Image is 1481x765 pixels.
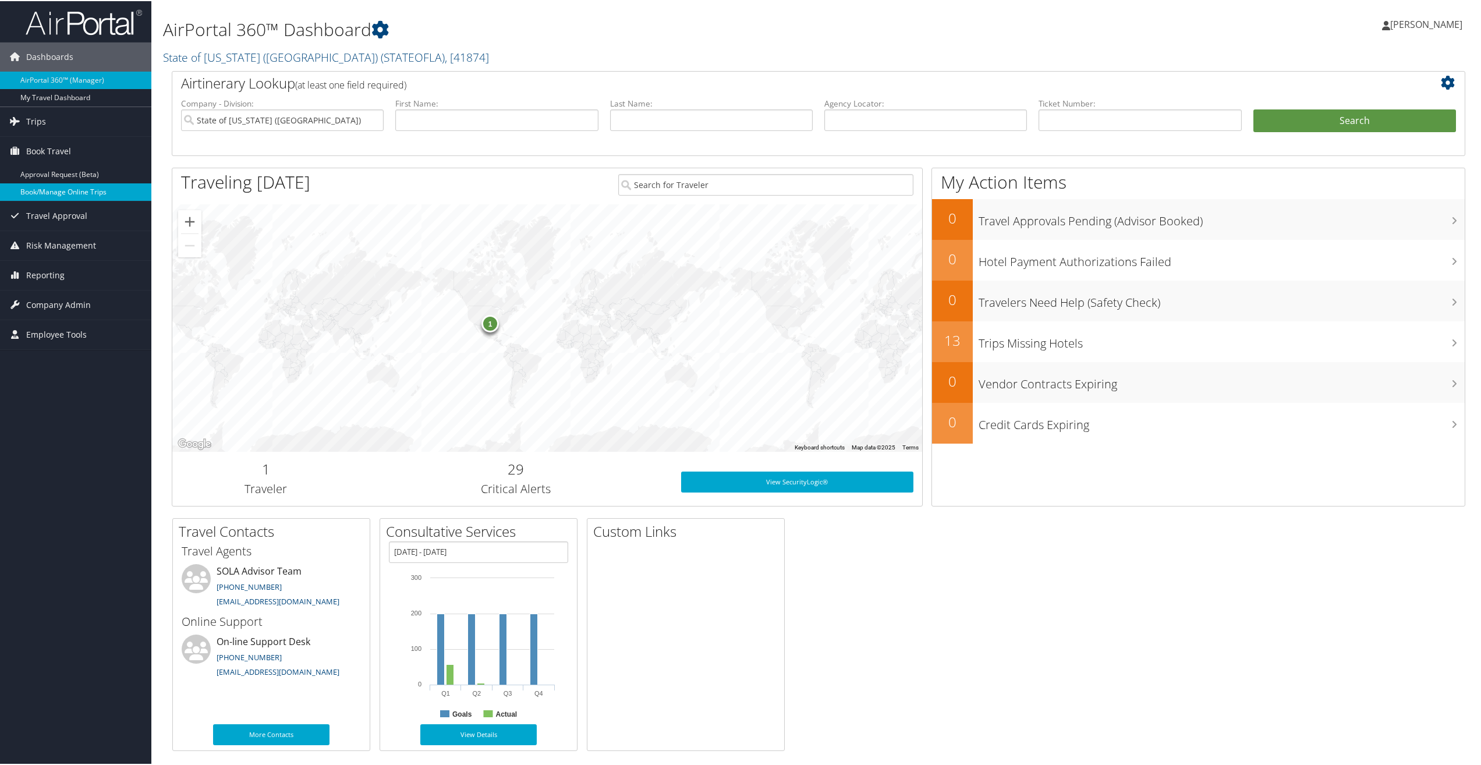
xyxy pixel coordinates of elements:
a: View Details [420,723,537,744]
span: ( STATEOFLA ) [381,48,445,64]
a: Open this area in Google Maps (opens a new window) [175,435,214,451]
a: 0Credit Cards Expiring [932,402,1465,442]
h1: My Action Items [932,169,1465,193]
tspan: 200 [411,608,421,615]
span: Risk Management [26,230,96,259]
span: Travel Approval [26,200,87,229]
label: Agency Locator: [824,97,1027,108]
h1: Traveling [DATE] [181,169,310,193]
li: SOLA Advisor Team [176,563,367,611]
span: Trips [26,106,46,135]
h2: Custom Links [593,520,784,540]
h3: Vendor Contracts Expiring [979,369,1465,391]
h3: Travel Approvals Pending (Advisor Booked) [979,206,1465,228]
label: Ticket Number: [1039,97,1241,108]
span: [PERSON_NAME] [1390,17,1462,30]
label: Company - Division: [181,97,384,108]
img: airportal-logo.png [26,8,142,35]
a: [EMAIL_ADDRESS][DOMAIN_NAME] [217,595,339,605]
button: Search [1253,108,1456,132]
a: State of [US_STATE] ([GEOGRAPHIC_DATA]) [163,48,489,64]
text: Q2 [473,689,481,696]
h3: Travelers Need Help (Safety Check) [979,288,1465,310]
h2: 13 [932,330,973,349]
input: Search for Traveler [618,173,913,194]
h2: 0 [932,411,973,431]
h3: Hotel Payment Authorizations Failed [979,247,1465,269]
span: Company Admin [26,289,91,318]
button: Zoom in [178,209,201,232]
h2: 1 [181,458,351,478]
text: Q1 [441,689,450,696]
h2: Travel Contacts [179,520,370,540]
a: [PHONE_NUMBER] [217,580,282,591]
a: 0Travelers Need Help (Safety Check) [932,279,1465,320]
img: Google [175,435,214,451]
label: Last Name: [610,97,813,108]
a: 13Trips Missing Hotels [932,320,1465,361]
tspan: 100 [411,644,421,651]
button: Keyboard shortcuts [795,442,845,451]
span: Employee Tools [26,319,87,348]
span: (at least one field required) [295,77,406,90]
div: 1 [481,314,499,331]
h2: Airtinerary Lookup [181,72,1348,92]
a: [PHONE_NUMBER] [217,651,282,661]
tspan: 0 [418,679,421,686]
span: Dashboards [26,41,73,70]
label: First Name: [395,97,598,108]
a: View SecurityLogic® [681,470,913,491]
h3: Critical Alerts [369,480,664,496]
a: [EMAIL_ADDRESS][DOMAIN_NAME] [217,665,339,676]
span: , [ 41874 ] [445,48,489,64]
a: 0Vendor Contracts Expiring [932,361,1465,402]
span: Reporting [26,260,65,289]
a: Terms (opens in new tab) [902,443,919,449]
h2: 0 [932,207,973,227]
span: Book Travel [26,136,71,165]
h2: 0 [932,289,973,309]
h3: Trips Missing Hotels [979,328,1465,350]
span: Map data ©2025 [852,443,895,449]
h3: Credit Cards Expiring [979,410,1465,432]
li: On-line Support Desk [176,633,367,681]
text: Actual [495,709,517,717]
text: Q4 [534,689,543,696]
h3: Traveler [181,480,351,496]
tspan: 300 [411,573,421,580]
h2: 0 [932,248,973,268]
a: 0Hotel Payment Authorizations Failed [932,239,1465,279]
h2: 29 [369,458,664,478]
a: More Contacts [213,723,329,744]
text: Goals [452,709,472,717]
h2: Consultative Services [386,520,577,540]
h3: Travel Agents [182,542,361,558]
h2: 0 [932,370,973,390]
text: Q3 [504,689,512,696]
h1: AirPortal 360™ Dashboard [163,16,1037,41]
a: [PERSON_NAME] [1382,6,1474,41]
button: Zoom out [178,233,201,256]
a: 0Travel Approvals Pending (Advisor Booked) [932,198,1465,239]
h3: Online Support [182,612,361,629]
